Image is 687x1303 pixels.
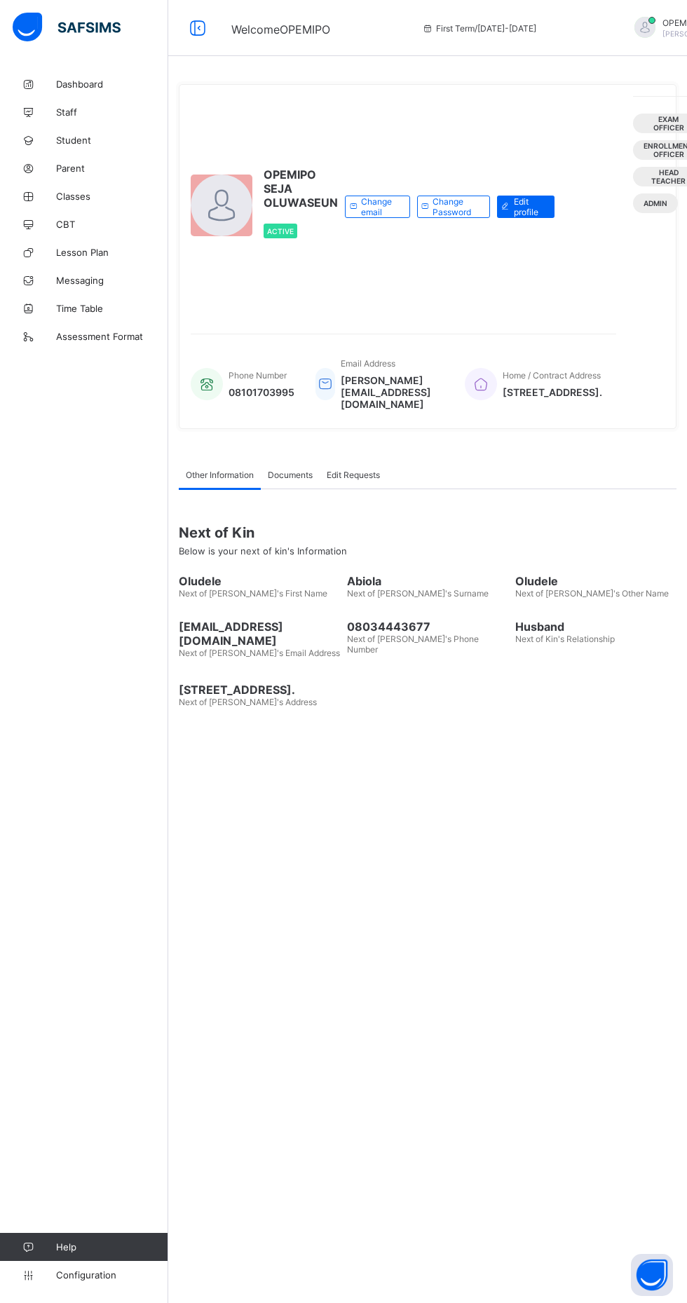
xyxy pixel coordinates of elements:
[56,79,168,90] span: Dashboard
[186,470,254,480] span: Other Information
[179,697,317,707] span: Next of [PERSON_NAME]'s Address
[229,386,294,398] span: 08101703995
[179,588,327,599] span: Next of [PERSON_NAME]'s First Name
[56,303,168,314] span: Time Table
[179,545,347,557] span: Below is your next of kin's Information
[13,13,121,42] img: safsims
[644,199,667,207] span: Admin
[515,588,669,599] span: Next of [PERSON_NAME]'s Other Name
[56,163,168,174] span: Parent
[264,168,338,210] span: OPEMIPO SEJA OLUWASEUN
[56,219,168,230] span: CBT
[327,470,380,480] span: Edit Requests
[179,683,340,697] span: [STREET_ADDRESS].
[56,1241,168,1253] span: Help
[347,588,489,599] span: Next of [PERSON_NAME]'s Surname
[341,358,395,369] span: Email Address
[268,470,313,480] span: Documents
[515,620,676,634] span: Husband
[179,648,340,658] span: Next of [PERSON_NAME]'s Email Address
[56,107,168,118] span: Staff
[179,524,676,541] span: Next of Kin
[503,386,602,398] span: [STREET_ADDRESS].
[56,135,168,146] span: Student
[56,191,168,202] span: Classes
[56,1269,168,1281] span: Configuration
[229,370,287,381] span: Phone Number
[433,196,479,217] span: Change Password
[267,227,294,236] span: Active
[179,574,340,588] span: Oludele
[515,574,676,588] span: Oludele
[56,247,168,258] span: Lesson Plan
[56,331,168,342] span: Assessment Format
[341,374,444,410] span: [PERSON_NAME][EMAIL_ADDRESS][DOMAIN_NAME]
[631,1254,673,1296] button: Open asap
[179,620,340,648] span: [EMAIL_ADDRESS][DOMAIN_NAME]
[514,196,544,217] span: Edit profile
[515,634,615,644] span: Next of Kin's Relationship
[503,370,601,381] span: Home / Contract Address
[231,22,330,36] span: Welcome OPEMIPO
[347,620,508,634] span: 08034443677
[347,574,508,588] span: Abiola
[347,634,479,655] span: Next of [PERSON_NAME]'s Phone Number
[422,23,536,34] span: session/term information
[56,275,168,286] span: Messaging
[361,196,399,217] span: Change email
